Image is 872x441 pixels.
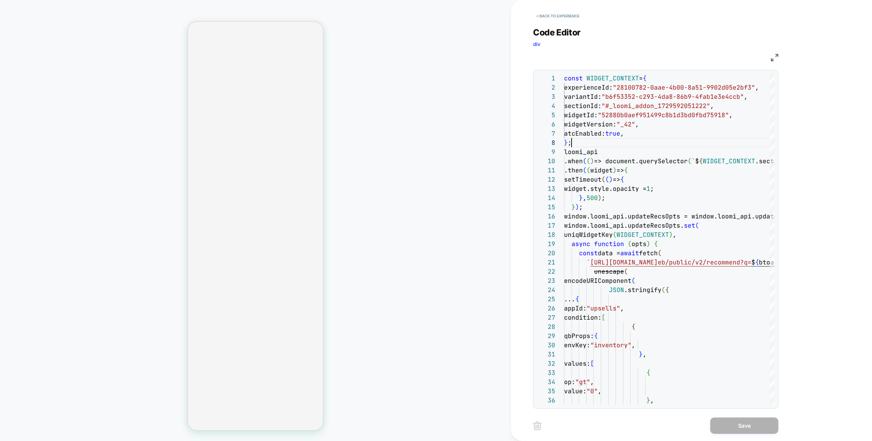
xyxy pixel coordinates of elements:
span: values: [564,360,590,367]
span: "b6f53352-c293-4da8-86b9-4fab1e3e4ccb" [602,93,744,101]
span: "upsells" [587,304,620,312]
div: 33 [537,368,555,377]
span: encodeURIComponent [564,277,632,285]
span: , [755,83,759,91]
span: ) [647,240,650,248]
span: uniqWidgetKey [564,231,613,239]
span: ` [587,258,590,266]
span: btoa [759,258,774,266]
div: 14 [537,193,555,202]
span: [ [602,314,605,321]
span: variantId: [564,93,602,101]
span: , [643,350,647,358]
span: { [624,166,628,174]
span: [ [590,360,594,367]
span: "0" [587,387,598,395]
span: { [643,74,647,82]
span: ( [628,240,632,248]
span: .sectionId [755,157,793,165]
span: "52880b0aef951499c8b1d3bd0fbd75918" [598,111,729,119]
span: { [575,295,579,303]
div: 17 [537,221,555,230]
span: "gt" [575,378,590,386]
span: unescape [594,268,624,275]
span: ) [613,166,617,174]
span: => [613,176,620,183]
span: ( [613,231,617,239]
span: widget.style.opacity = [564,185,647,193]
span: data = [598,249,620,257]
img: fullscreen [771,54,778,61]
span: ( [632,277,635,285]
span: } [647,396,650,404]
span: , [583,194,587,202]
div: 16 [537,212,555,221]
div: 9 [537,147,555,156]
span: , [635,120,639,128]
div: 19 [537,239,555,248]
span: widgetId: [564,111,598,119]
span: 1 [647,185,650,193]
span: WIDGET_CONTEXT [587,74,639,82]
div: 11 [537,166,555,175]
img: delete [533,422,542,430]
span: qbProps: [564,332,594,340]
span: ( [661,286,665,294]
span: envKey: [564,341,590,349]
span: window.loomi_api.updateRecsOpts. [564,222,684,229]
span: WIDGET_CONTEXT [617,231,669,239]
span: ( [602,176,605,183]
span: { [699,157,703,165]
span: { [594,332,598,340]
span: ; [579,203,583,211]
span: eb/public/v2/recommend?q= [658,258,751,266]
div: 8 [537,138,555,147]
span: => document.querySelector [594,157,688,165]
span: [URL][DOMAIN_NAME] [590,258,658,266]
span: true [605,130,620,137]
div: 31 [537,350,555,359]
div: 30 [537,340,555,350]
span: } [572,203,575,211]
span: div [533,41,541,47]
span: ) [575,203,579,211]
span: .when [564,157,583,165]
span: ( [587,157,590,165]
span: $ [695,157,699,165]
span: , [673,231,676,239]
span: { [755,258,759,266]
div: 24 [537,285,555,294]
div: 6 [537,120,555,129]
div: 28 [537,322,555,331]
span: const [579,249,598,257]
button: < Back to experience [533,11,583,21]
span: , [620,304,624,312]
span: , [650,396,654,404]
span: opts [632,240,647,248]
span: ( [583,157,587,165]
div: 29 [537,331,555,340]
span: ) [669,231,673,239]
span: { [632,323,635,331]
span: ( [624,268,628,275]
div: 2 [537,83,555,92]
div: 3 [537,92,555,101]
span: window.loomi_api.updateRecsOpts = window.loomi_api [564,212,751,220]
span: await [620,249,639,257]
span: 500 [587,194,598,202]
div: 20 [537,248,555,258]
span: } [564,139,568,147]
span: ( [688,157,691,165]
div: 36 [537,396,555,405]
span: { [654,240,658,248]
div: 22 [537,267,555,276]
span: ; [568,139,572,147]
div: 18 [537,230,555,239]
span: ; [602,194,605,202]
span: .updateRecsOpts || [751,212,819,220]
div: 21 [537,258,555,267]
span: { [647,369,650,377]
span: , [744,93,748,101]
span: , [598,387,602,395]
div: 34 [537,377,555,386]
